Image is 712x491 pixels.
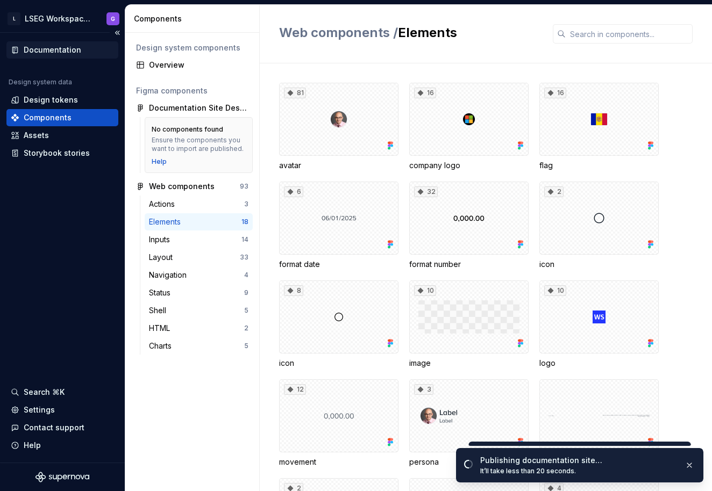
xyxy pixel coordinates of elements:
div: persona [409,457,529,467]
a: Shell5 [145,302,253,319]
a: Status9 [145,284,253,301]
a: Documentation Site Design - Design System - v.1.0 [132,99,253,117]
div: Design tokens [24,95,78,105]
div: Help [24,440,41,451]
div: icon [539,259,659,270]
div: 16 [414,88,436,98]
a: HTML2 [145,320,253,337]
div: 32 [414,186,438,197]
input: Search in components... [566,24,693,44]
div: 81 [284,88,306,98]
a: Inputs14 [145,231,253,248]
div: 6 [284,186,303,197]
div: 9 [244,288,248,297]
div: L [8,12,20,25]
a: Help [152,157,167,166]
div: Actions [149,199,179,210]
div: 10image [409,280,529,369]
div: 3 [244,200,248,208]
div: Design system data [9,78,72,86]
div: 4 [244,271,248,279]
a: Navigation4 [145,266,253,284]
div: 3persona [409,379,529,467]
div: Shell [149,305,170,316]
div: 18 [241,218,248,226]
div: No components found [152,125,223,134]
div: 8icon [279,280,398,369]
div: 10logo [539,280,659,369]
div: Documentation [24,45,81,55]
button: Help [6,437,118,454]
div: G [111,15,115,23]
div: Assets [24,130,49,141]
div: Inputs [149,234,174,245]
div: 10 [414,285,436,296]
svg: Supernova Logo [35,472,89,482]
div: flag [539,160,659,171]
div: LSEG Workspace Design System [25,13,94,24]
span: Web components / [279,25,398,40]
div: 10 [544,285,566,296]
a: Charts5 [145,337,253,355]
a: Settings [6,401,118,418]
a: Documentation [6,41,118,59]
div: 3 [414,384,433,395]
div: 14 [241,235,248,244]
div: Figma components [136,85,248,96]
div: 12 [284,384,306,395]
div: Settings [24,405,55,415]
div: logo [539,358,659,369]
a: Assets [6,127,118,144]
div: 2icon [539,182,659,270]
div: Search ⌘K [24,387,65,398]
div: print region (preview) [539,379,659,467]
div: Web components [149,181,215,192]
div: 16 [544,88,566,98]
a: Components [6,109,118,126]
div: 8 [284,285,303,296]
div: 32format number [409,182,529,270]
div: It’ll take less than 20 seconds. [480,467,676,475]
h2: Elements [279,24,540,41]
a: Web components93 [132,178,253,195]
div: 16flag [539,83,659,171]
button: Contact support [6,419,118,436]
div: Storybook stories [24,148,90,158]
div: Elements [149,216,185,227]
div: 33 [240,253,248,262]
button: LLSEG Workspace Design SystemG [2,7,123,30]
div: Contact support [24,422,84,433]
div: Components [24,112,72,123]
div: company logo [409,160,529,171]
div: Charts [149,341,176,351]
div: 5 [244,306,248,315]
div: Navigation [149,270,191,280]
div: Design system components [136,42,248,53]
div: avatar [279,160,398,171]
div: Documentation Site Design - Design System - v.1.0 [149,103,248,113]
div: Ensure the components you want to import are published. [152,136,246,153]
a: Layout33 [145,249,253,266]
div: 16company logo [409,83,529,171]
div: 12movement [279,379,398,467]
div: icon [279,358,398,369]
div: Publishing documentation site… [480,455,676,466]
a: Design tokens [6,91,118,109]
button: Search ⌘K [6,384,118,401]
div: 81avatar [279,83,398,171]
div: Layout [149,252,177,263]
div: 2 [544,186,564,197]
div: Overview [149,60,248,70]
div: image [409,358,529,369]
a: Storybook stories [6,145,118,162]
a: Elements18 [145,213,253,230]
div: format date [279,259,398,270]
div: 5 [244,342,248,350]
button: Collapse sidebar [110,25,125,40]
a: Actions3 [145,196,253,213]
div: 6format date [279,182,398,270]
div: 2 [244,324,248,333]
a: Overview [132,56,253,74]
div: 93 [240,182,248,191]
